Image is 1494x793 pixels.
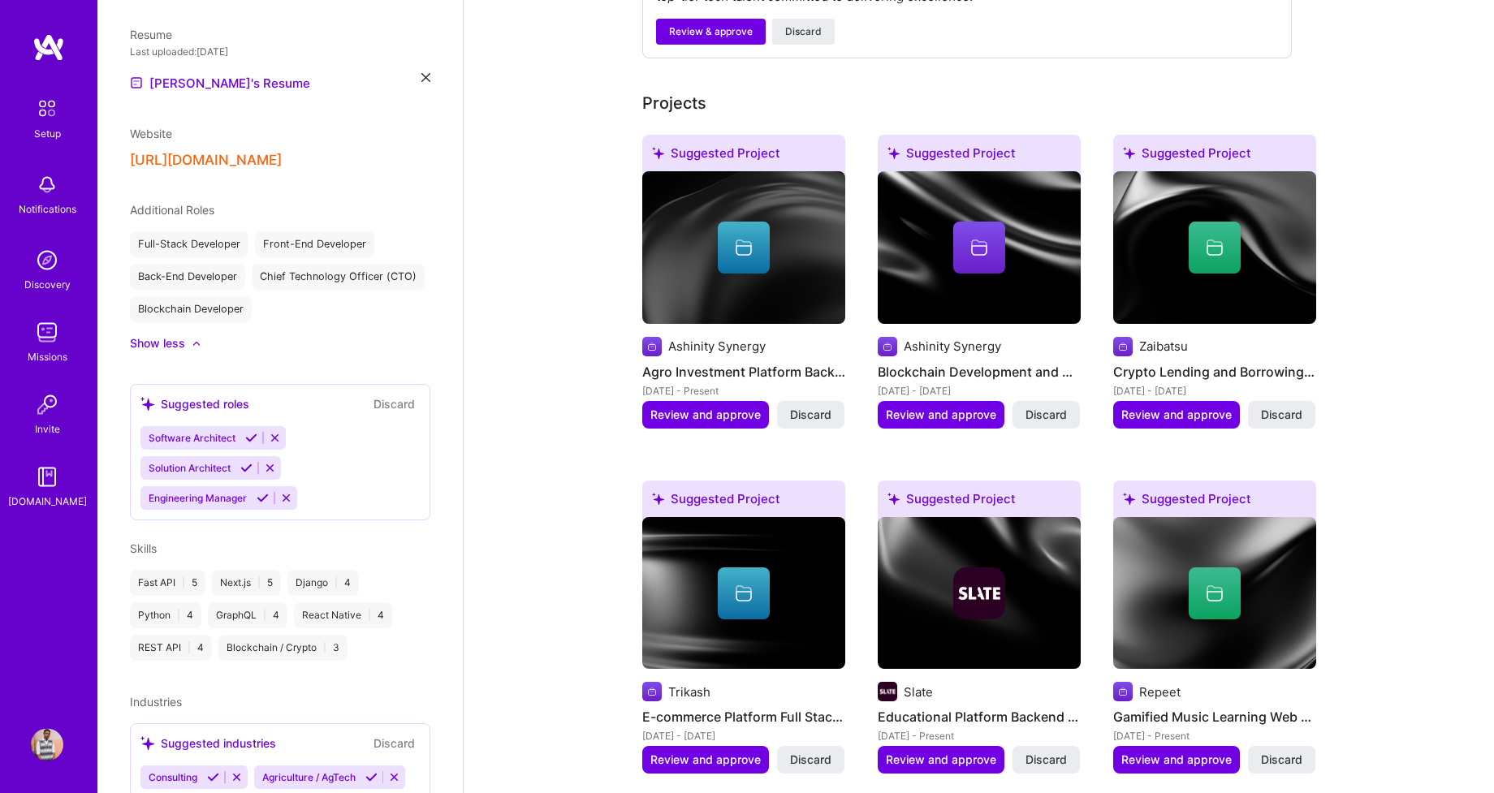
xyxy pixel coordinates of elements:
button: [URL][DOMAIN_NAME] [130,152,282,169]
h4: Agro Investment Platform Backend Development [642,361,845,382]
i: Reject [264,462,276,474]
div: Projects [642,91,706,115]
img: Company logo [878,337,897,356]
span: Industries [130,695,182,709]
div: Back-End Developer [130,264,245,290]
button: Discard [1013,746,1080,774]
div: React Native 4 [294,602,392,628]
i: icon SuggestedTeams [140,397,154,411]
div: [DOMAIN_NAME] [8,493,87,510]
img: Invite [31,388,63,420]
div: Notifications [19,200,76,218]
div: Setup [34,125,61,142]
span: Engineering Manager [149,492,247,504]
i: Reject [388,771,400,783]
h4: Gamified Music Learning Web Application [1113,706,1316,727]
span: Software Architect [149,432,235,444]
i: Accept [240,462,253,474]
button: Discard [1248,401,1315,429]
div: Suggested Project [642,135,845,178]
img: Company logo [642,337,662,356]
div: Trikash [668,683,710,700]
a: [PERSON_NAME]'s Resume [130,73,310,93]
div: Suggested Project [878,481,1081,524]
span: Discard [785,24,822,39]
div: [DATE] - Present [1113,727,1316,744]
button: Review and approve [1113,401,1240,429]
div: Python 4 [130,602,201,628]
img: cover [642,171,845,324]
div: Show less [130,335,185,351]
img: teamwork [31,316,63,348]
i: Reject [280,492,292,504]
div: [DATE] - [DATE] [642,727,845,744]
button: Review & approve [656,19,766,45]
span: | [263,609,266,622]
div: Suggested Project [1113,481,1316,524]
i: icon SuggestedTeams [652,493,664,505]
i: icon SuggestedTeams [140,736,154,750]
div: Zaibatsu [1139,338,1188,355]
div: [DATE] - Present [642,382,845,399]
span: Review and approve [886,407,996,423]
img: Company logo [1113,337,1133,356]
h4: Crypto Lending and Borrowing Platform [1113,361,1316,382]
i: Reject [269,432,281,444]
div: Ashinity Synergy [904,338,1001,355]
span: Solution Architect [149,462,231,474]
div: Front-End Developer [255,231,374,257]
img: Company logo [642,682,662,701]
img: cover [1113,171,1316,324]
div: Chief Technology Officer (CTO) [252,264,425,290]
h4: E-commerce Platform Full Stack Development [642,706,845,727]
span: Consulting [149,771,197,783]
div: [DATE] - Present [878,727,1081,744]
span: | [188,641,191,654]
img: setup [30,91,64,125]
div: GraphQL 4 [208,602,287,628]
div: Suggested roles [140,395,249,412]
h4: Educational Platform Backend Services [878,706,1081,727]
button: Review and approve [642,746,769,774]
a: User Avatar [27,728,67,761]
div: Suggested industries [140,735,276,752]
div: Add projects you've worked on [642,91,706,115]
div: [DATE] - [DATE] [878,382,1081,399]
img: Company logo [878,682,897,701]
img: guide book [31,460,63,493]
div: Blockchain / Crypto 3 [218,635,348,661]
img: Resume [130,76,143,89]
div: Suggested Project [1113,135,1316,178]
img: Company logo [953,567,1005,619]
span: | [182,576,185,589]
span: Review and approve [1121,752,1232,768]
span: Discard [790,407,831,423]
i: icon SuggestedTeams [1123,147,1135,159]
div: Last uploaded: [DATE] [130,43,430,60]
div: Invite [35,420,60,437]
span: Discard [1026,407,1067,423]
button: Discard [1013,401,1080,429]
button: Discard [772,19,835,45]
div: REST API 4 [130,635,212,661]
span: Discard [1026,752,1067,768]
img: cover [642,517,845,670]
span: Discard [1261,752,1302,768]
i: Accept [365,771,378,783]
img: discovery [31,244,63,276]
i: Accept [207,771,219,783]
img: Company logo [1113,682,1133,701]
span: Additional Roles [130,203,214,217]
button: Discard [777,746,844,774]
div: Ashinity Synergy [668,338,766,355]
div: Repeet [1139,683,1181,700]
span: Discard [1261,407,1302,423]
div: Suggested Project [642,481,845,524]
img: cover [878,517,1081,670]
button: Review and approve [878,746,1004,774]
i: icon Close [421,73,430,82]
img: cover [878,171,1081,324]
i: Accept [245,432,257,444]
span: | [368,609,371,622]
span: | [257,576,261,589]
